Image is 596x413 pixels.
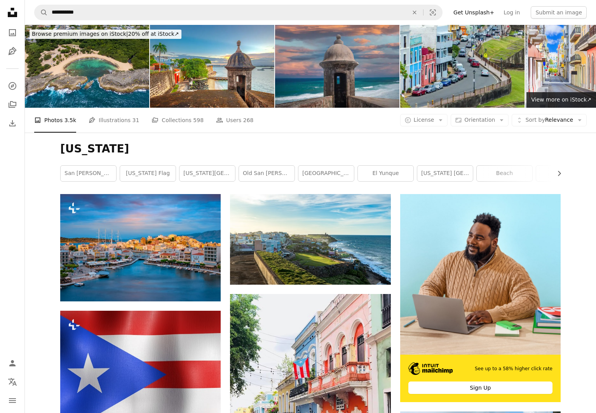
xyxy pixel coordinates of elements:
[417,166,473,181] a: [US_STATE] [GEOGRAPHIC_DATA][PERSON_NAME]
[216,108,253,133] a: Users 268
[423,5,442,20] button: Visual search
[464,117,495,123] span: Orientation
[499,6,525,19] a: Log in
[400,25,525,108] img: Puerto Rico's Best
[552,166,561,181] button: scroll list to the right
[239,166,295,181] a: old san [PERSON_NAME]
[449,6,499,19] a: Get Unsplash+
[536,166,592,181] a: water
[61,166,116,181] a: san [PERSON_NAME]
[5,97,20,112] a: Collections
[150,25,274,108] img: San Juan, Puerto Rico Caribbean Coast Along Paseo de la Princesa
[5,44,20,59] a: Illustrations
[34,5,443,20] form: Find visuals sitewide
[358,166,413,181] a: el yunque
[531,6,587,19] button: Submit an image
[477,166,532,181] a: beach
[5,25,20,40] a: Photos
[400,114,448,126] button: License
[275,25,399,108] img: San Juan cityscape
[60,142,561,156] h1: [US_STATE]
[25,25,186,44] a: Browse premium images on iStock|20% off at iStock↗
[408,362,453,375] img: file-1690386555781-336d1949dad1image
[400,194,561,354] img: file-1722962830841-dea897b5811bimage
[5,115,20,131] a: Download History
[298,166,354,181] a: [GEOGRAPHIC_DATA][PERSON_NAME][US_STATE]
[408,381,552,394] div: Sign Up
[512,114,587,126] button: Sort byRelevance
[451,114,509,126] button: Orientation
[526,92,596,108] a: View more on iStock↗
[230,194,390,285] img: city near body of water during daytime
[475,366,552,372] span: See up to a 58% higher click rate
[525,117,545,123] span: Sort by
[5,78,20,94] a: Explore
[400,194,561,402] a: See up to a 58% higher click rateSign Up
[406,5,423,20] button: Clear
[525,116,573,124] span: Relevance
[193,116,204,124] span: 598
[132,116,139,124] span: 31
[25,25,149,108] img: Puerto Rico's Best
[60,244,221,251] a: Beautiful Agios Nikolaos town on lake Voulismeni on sunset. Lasithi region of Crete island, Greece
[531,96,591,103] span: View more on iStock ↗
[60,371,221,378] a: the flag of the state of cuba
[230,398,390,405] a: cars parked at one side of street
[414,117,434,123] span: License
[35,5,48,20] button: Search Unsplash
[152,108,204,133] a: Collections 598
[32,31,179,37] span: 20% off at iStock ↗
[5,393,20,408] button: Menu
[179,166,235,181] a: [US_STATE][GEOGRAPHIC_DATA]
[60,194,221,301] img: Beautiful Agios Nikolaos town on lake Voulismeni on sunset. Lasithi region of Crete island, Greece
[5,374,20,390] button: Language
[120,166,176,181] a: [US_STATE] flag
[89,108,139,133] a: Illustrations 31
[5,355,20,371] a: Log in / Sign up
[243,116,254,124] span: 268
[230,236,390,243] a: city near body of water during daytime
[32,31,128,37] span: Browse premium images on iStock |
